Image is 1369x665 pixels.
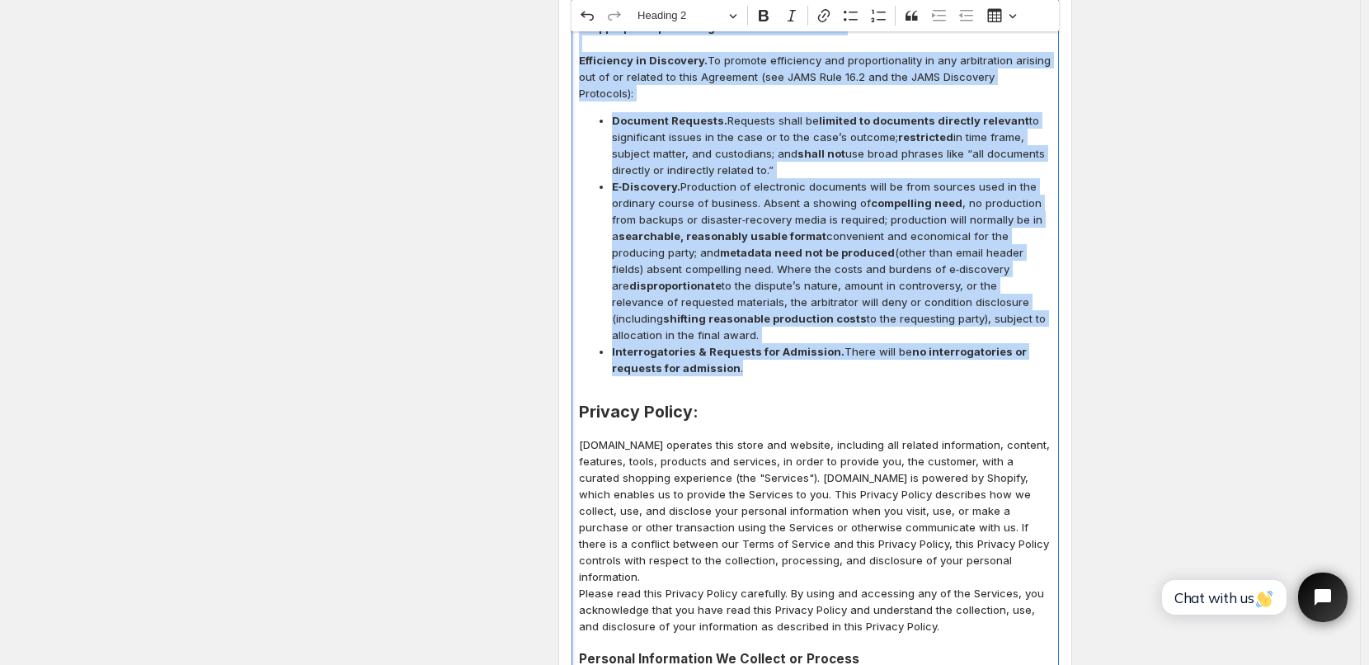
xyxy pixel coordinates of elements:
[579,403,1051,420] h2: Privacy Policy:
[592,21,722,34] strong: appropriate percentage
[720,246,895,259] strong: metadata need not be produced
[797,147,845,160] strong: shall not
[579,585,1051,634] p: Please read this Privacy Policy carefully. By using and accessing any of the Services, you acknow...
[612,345,844,358] strong: Interrogatories & Requests for Admission.
[629,279,722,292] strong: disproportionate
[898,130,953,144] strong: restricted
[663,312,867,325] strong: shifting reasonable production costs
[612,180,680,193] strong: E‑Discovery.
[579,436,1051,585] p: [DOMAIN_NAME] operates this store and website, including all related information, content, featur...
[819,114,1029,127] strong: limited to documents directly relevant
[612,114,727,127] strong: Document Requests.
[1144,559,1362,636] iframe: Tidio Chat
[579,54,708,67] strong: Efficiency in Discovery.
[612,343,1051,376] span: There will be .
[619,229,826,243] strong: searchable, reasonably usable format
[612,345,1027,375] strong: no interrogatories or requests for admission
[612,112,1051,178] span: Requests shall be to significant issues in the case or to the case’s outcome; in time frame, subj...
[871,196,962,210] strong: compelling need
[637,6,723,26] span: Heading 2
[612,178,1051,343] span: Production of electronic documents will be from sources used in the ordinary course of business. ...
[579,52,1051,101] p: To promote efficiency and proportionality in any arbitration arising out of or related to this Ag...
[630,3,744,29] button: Heading 2, Heading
